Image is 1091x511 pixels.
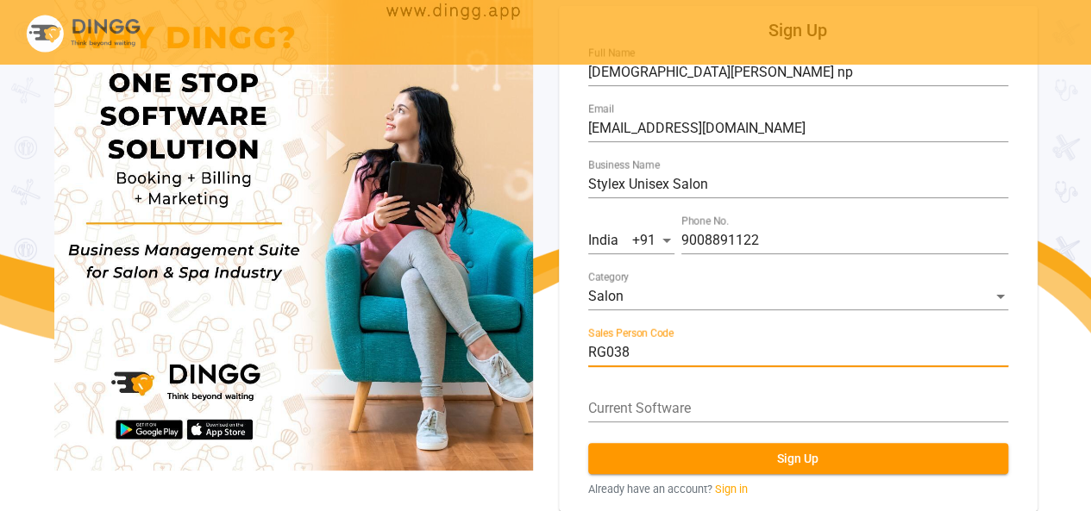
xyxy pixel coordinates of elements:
span: India +91 [588,232,655,248]
span: Salon [588,288,624,304]
button: Sign Up [588,443,1008,474]
a: Sign in [715,481,748,497]
input: current software (if any) [588,401,1008,416]
span: Already have an account? [588,481,712,497]
span: Sign Up [777,452,818,465]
